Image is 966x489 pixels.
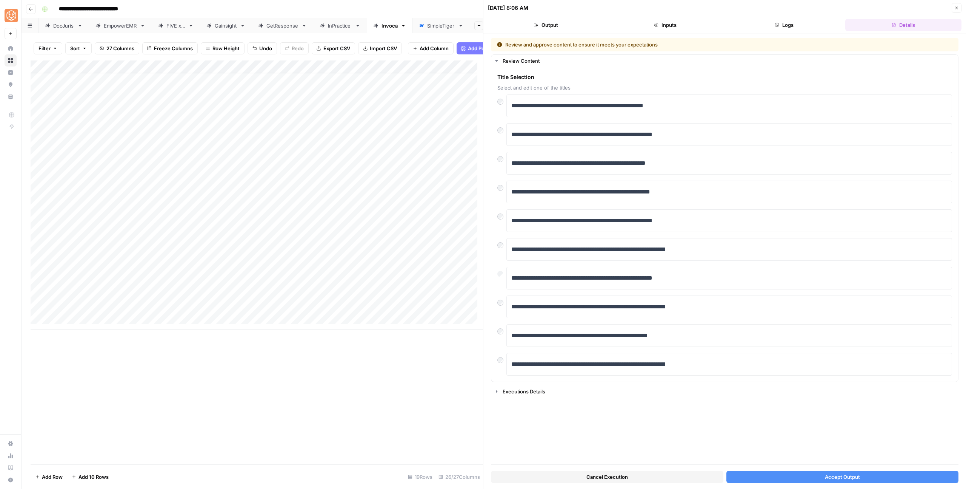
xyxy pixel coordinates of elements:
span: Add Column [420,45,449,52]
a: GetResponse [252,18,313,33]
a: Usage [5,450,17,462]
span: Add 10 Rows [78,473,109,481]
a: Insights [5,67,17,79]
button: Sort [65,42,92,54]
div: EmpowerEMR [104,22,137,29]
div: [DATE] 8:06 AM [488,4,528,12]
span: Cancel Execution [586,473,628,481]
button: Redo [280,42,309,54]
a: Gainsight [200,18,252,33]
a: Browse [5,54,17,67]
span: Row Height [212,45,240,52]
a: EmpowerEMR [89,18,152,33]
a: Your Data [5,91,17,103]
span: Select and edit one of the titles [497,84,952,91]
button: 27 Columns [95,42,139,54]
button: Inputs [607,19,723,31]
div: Executions Details [503,388,954,395]
button: Logs [726,19,843,31]
button: Help + Support [5,474,17,486]
img: SimpleTiger Logo [5,9,18,22]
button: Add Row [31,471,67,483]
button: Workspace: SimpleTiger [5,6,17,25]
span: Accept Output [825,473,860,481]
button: Export CSV [312,42,355,54]
button: Freeze Columns [142,42,198,54]
div: Invoca [381,22,398,29]
span: Undo [259,45,272,52]
div: Review Content [491,67,958,382]
button: Add 10 Rows [67,471,113,483]
div: InPractice [328,22,352,29]
a: FIVE x 5 [152,18,200,33]
span: Export CSV [323,45,350,52]
span: Add Row [42,473,63,481]
span: Redo [292,45,304,52]
div: GetResponse [266,22,298,29]
button: Import CSV [358,42,402,54]
span: Sort [70,45,80,52]
a: SimpleTiger [412,18,470,33]
button: Accept Output [726,471,959,483]
a: InPractice [313,18,367,33]
span: Import CSV [370,45,397,52]
button: Undo [248,42,277,54]
div: SimpleTiger [427,22,455,29]
button: Row Height [201,42,245,54]
button: Review Content [491,55,958,67]
button: Details [845,19,961,31]
button: Output [488,19,604,31]
a: DocJuris [38,18,89,33]
span: Freeze Columns [154,45,193,52]
div: FIVE x 5 [166,22,185,29]
a: Settings [5,438,17,450]
span: 27 Columns [106,45,134,52]
div: 19 Rows [405,471,435,483]
div: DocJuris [53,22,74,29]
div: 26/27 Columns [435,471,483,483]
div: Gainsight [215,22,237,29]
span: Add Power Agent [468,45,509,52]
button: Cancel Execution [491,471,723,483]
span: Filter [38,45,51,52]
a: Invoca [367,18,412,33]
button: Executions Details [491,385,958,398]
span: Title Selection [497,73,952,81]
button: Add Column [408,42,454,54]
a: Home [5,42,17,54]
div: Review Content [503,57,954,65]
a: Learning Hub [5,462,17,474]
button: Add Power Agent [457,42,514,54]
div: Review and approve content to ensure it meets your expectations [497,41,805,48]
a: Opportunities [5,79,17,91]
button: Filter [34,42,62,54]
